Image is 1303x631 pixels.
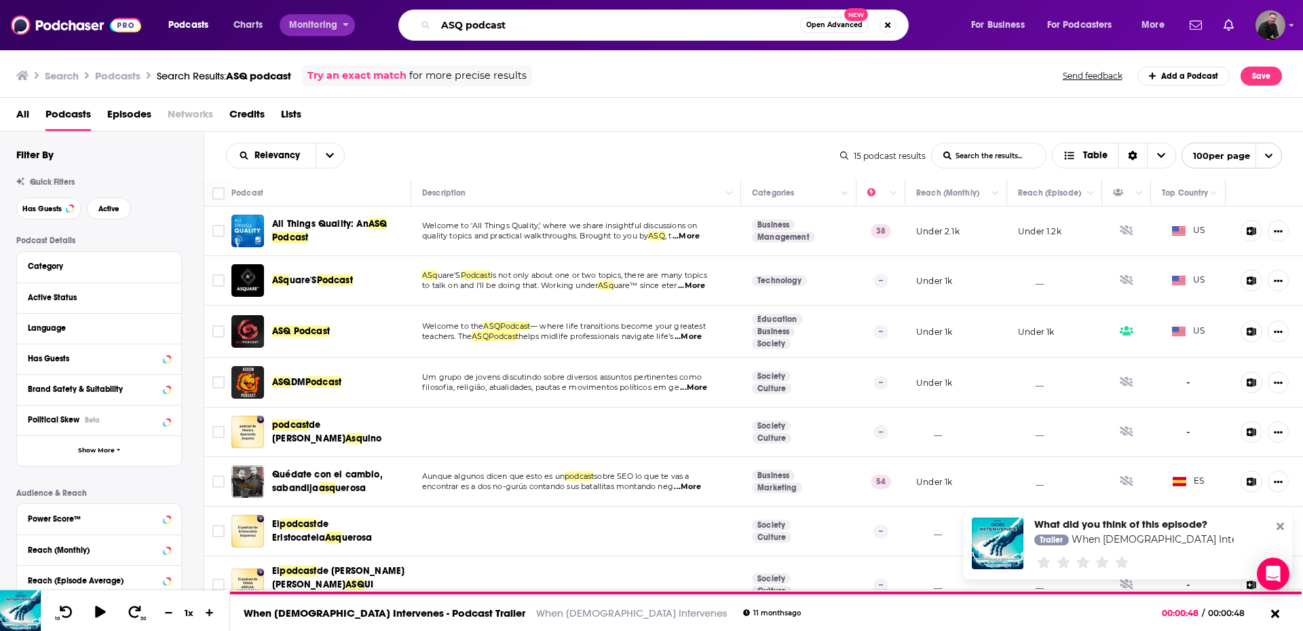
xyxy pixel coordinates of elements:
[806,22,863,29] span: Open Advanced
[971,16,1025,35] span: For Business
[28,514,159,524] div: Power Score™
[28,293,162,302] div: Active Status
[281,103,301,131] a: Lists
[212,475,225,488] span: Toggle select row
[1132,14,1182,36] button: open menu
[226,69,291,82] span: ASQ podcast
[30,177,75,187] span: Quick Filters
[1182,145,1250,166] span: 100 per page
[1268,372,1289,393] button: Show More Button
[227,151,316,160] button: open menu
[422,482,673,491] span: encontrar es a dos no-gurús contando sus batallitas montando neg
[231,315,264,348] img: ASQ Podcast
[752,371,791,382] a: Society
[916,579,942,591] p: __
[409,68,527,84] span: for more precise results
[1172,325,1205,338] span: US
[212,225,225,237] span: Toggle select row
[28,380,170,397] a: Brand Safety & Suitability
[16,148,54,161] h2: Filter By
[280,14,355,36] button: open menu
[212,274,225,287] span: Toggle select row
[752,338,791,349] a: Society
[272,469,383,494] span: Quédate con el cambio, sabandija
[1182,143,1282,168] button: open menu
[1018,226,1061,237] p: Under 1.2k
[11,12,141,38] a: Podchaser - Follow, Share and Rate Podcasts
[244,607,525,619] a: When [DEMOGRAPHIC_DATA] Intervenes - Podcast Trailer
[1218,14,1239,37] a: Show notifications dropdown
[168,16,208,35] span: Podcasts
[422,331,472,341] span: teachers. The
[28,289,170,306] button: Active Status
[1052,143,1176,168] button: Choose View
[752,433,791,444] a: Culture
[307,68,407,84] a: Try an exact match
[1257,558,1289,590] div: Open Intercom Messenger
[1040,536,1063,544] span: Trailer
[1172,274,1205,287] span: US
[483,321,530,331] span: ASQPodcast
[168,103,213,131] span: Networks
[752,585,791,596] a: Culture
[743,609,801,617] div: 11 months ago
[987,185,1004,202] button: Column Actions
[345,433,362,444] span: Asq
[752,573,791,584] a: Society
[345,579,364,590] span: ASQ
[594,471,689,481] span: sobre SEO lo que te vas a
[752,420,791,431] a: Society
[1047,16,1112,35] span: For Podcasters
[916,185,979,201] div: Reach (Monthly)
[800,17,869,33] button: Open AdvancedNew
[436,14,800,36] input: Search podcasts, credits, & more...
[52,605,78,621] button: 10
[16,103,29,131] a: All
[28,354,159,363] div: Has Guests
[157,69,291,82] a: Search Results:ASQ podcast
[1184,14,1207,37] a: Show notifications dropdown
[107,103,151,131] span: Episodes
[1083,151,1108,160] span: Table
[212,376,225,389] span: Toggle select row
[871,224,891,238] p: 38
[231,366,264,399] a: ASQDM Podcast
[422,471,565,481] span: Aunque algunos dicen que esto es un
[886,185,902,202] button: Column Actions
[422,231,648,240] span: quality topics and practical walkthroughs. Brought to you by
[362,433,382,444] span: uino
[231,465,264,498] a: Quédate con el cambio, sabandija asquerosa
[916,526,942,537] p: __
[1118,143,1147,168] div: Sort Direction
[422,270,438,280] span: ASq
[530,321,706,331] span: — where life transitions become your greatest
[16,488,182,498] p: Audience & Reach
[1082,185,1099,202] button: Column Actions
[1018,185,1081,201] div: Reach (Episode)
[272,564,407,605] a: Elpodcastde [PERSON_NAME] [PERSON_NAME]ASQUI [PERSON_NAME]
[916,476,952,488] p: Under 1k
[472,331,518,341] span: ASQPodcast
[752,275,807,286] a: Technology
[674,482,701,492] span: ...More
[272,468,407,495] a: Quédate con el cambio, sabandijaasquerosa
[231,416,264,448] a: podcast de Monica Aparecida Asquino
[231,264,264,297] a: ASquare'S Podcast
[272,518,280,530] span: El
[752,326,795,337] a: Business
[226,143,345,168] h2: Choose List sort
[85,416,100,425] div: Beta
[867,185,886,201] div: Power Score
[140,616,146,621] span: 30
[231,569,264,601] a: El podcast de TANIA ABIGAIL ASQUI POMA
[1255,10,1285,40] span: Logged in as apdrasen
[752,383,791,394] a: Culture
[721,185,738,202] button: Column Actions
[916,226,960,237] p: Under 2.1k
[317,274,353,286] span: Podcast
[272,419,345,444] span: de [PERSON_NAME]
[1113,185,1132,201] div: Has Guests
[1162,185,1208,201] div: Top Country
[231,515,264,547] img: El podcast de Eristocatela Asquerosa
[461,270,491,280] span: Podcast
